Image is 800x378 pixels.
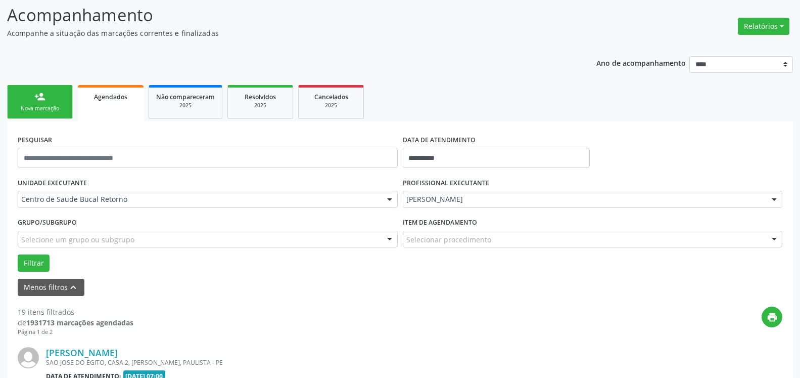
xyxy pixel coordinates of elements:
[18,307,133,317] div: 19 itens filtrados
[18,175,87,191] label: UNIDADE EXECUTANTE
[314,93,348,101] span: Cancelados
[403,215,477,231] label: Item de agendamento
[403,175,489,191] label: PROFISSIONAL EXECUTANTE
[596,56,686,69] p: Ano de acompanhamento
[762,307,782,327] button: print
[46,358,631,367] div: SAO JOSE DO EGITO, CASA 2, [PERSON_NAME], PAULISTA - PE
[156,93,215,101] span: Não compareceram
[34,91,45,102] div: person_add
[26,318,133,327] strong: 1931713 marcações agendadas
[156,102,215,109] div: 2025
[46,347,118,358] a: [PERSON_NAME]
[68,282,79,293] i: keyboard_arrow_up
[406,194,762,204] span: [PERSON_NAME]
[767,312,778,323] i: print
[18,317,133,328] div: de
[245,93,276,101] span: Resolvidos
[403,132,476,148] label: DATA DE ATENDIMENTO
[306,102,356,109] div: 2025
[18,215,77,231] label: Grupo/Subgrupo
[18,255,50,272] button: Filtrar
[21,194,377,204] span: Centro de Saude Bucal Retorno
[15,105,65,112] div: Nova marcação
[7,3,557,28] p: Acompanhamento
[21,234,134,245] span: Selecione um grupo ou subgrupo
[7,28,557,38] p: Acompanhe a situação das marcações correntes e finalizadas
[235,102,286,109] div: 2025
[738,18,789,35] button: Relatórios
[18,279,84,297] button: Menos filtroskeyboard_arrow_up
[18,328,133,337] div: Página 1 de 2
[94,93,127,101] span: Agendados
[406,234,491,245] span: Selecionar procedimento
[18,347,39,368] img: img
[18,132,52,148] label: PESQUISAR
